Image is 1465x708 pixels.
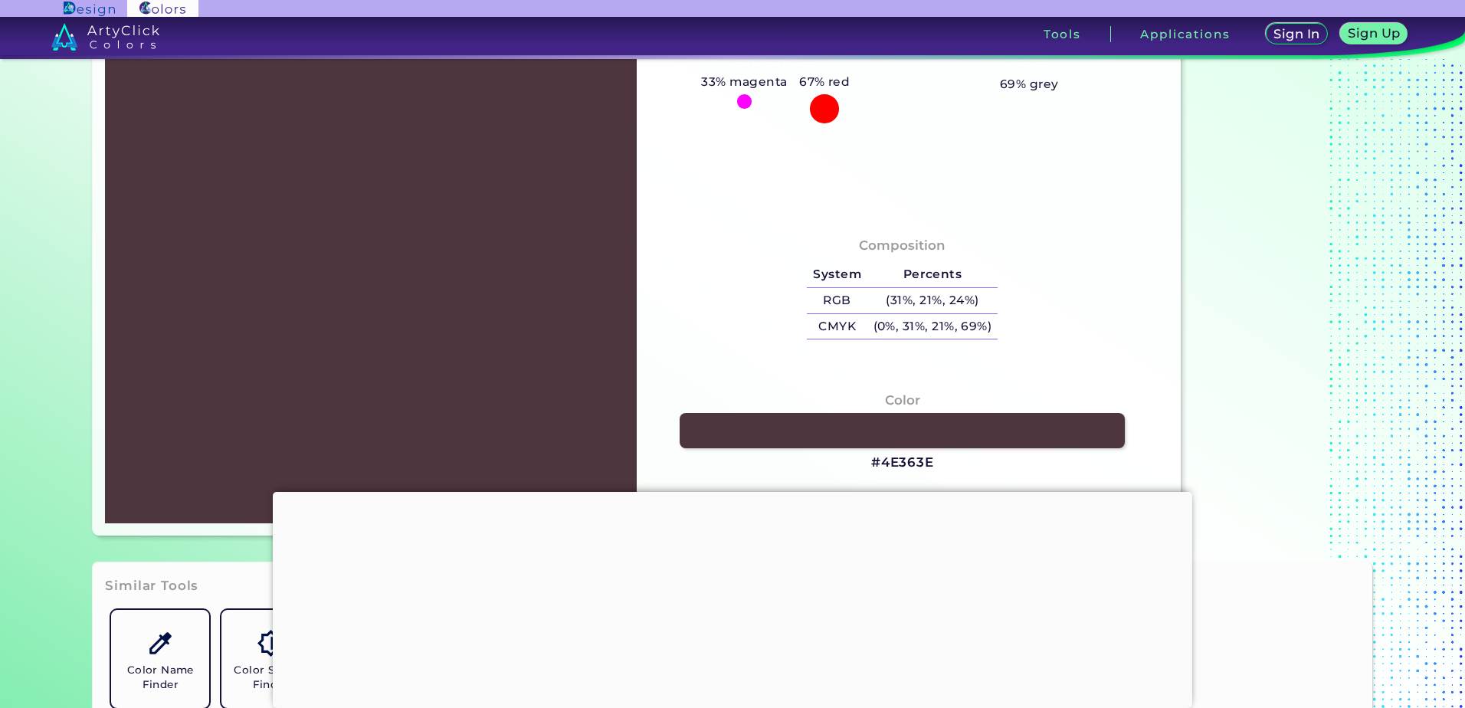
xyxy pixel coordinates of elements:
h5: Sign Up [1350,28,1398,39]
a: Sign Up [1344,25,1404,44]
h5: CMYK [807,314,867,339]
h5: (0%, 31%, 21%, 69%) [867,314,998,339]
h5: Percents [867,262,998,287]
h3: #4E363E [871,454,934,472]
h3: Tools [1044,28,1081,40]
h4: Color [885,389,920,411]
img: logo_artyclick_colors_white.svg [51,23,159,51]
iframe: Advertisement [273,492,1192,704]
img: icon_color_name_finder.svg [147,630,174,657]
h5: RGB [807,288,867,313]
img: ArtyClick Design logo [64,2,115,16]
h5: 33% magenta [696,72,794,92]
h5: (31%, 21%, 24%) [867,288,998,313]
h5: 69% grey [1000,74,1059,94]
h5: Color Name Finder [117,663,203,692]
a: Sign In [1269,25,1326,44]
h5: 67% red [793,72,856,92]
h5: Sign In [1276,28,1318,40]
h4: Composition [859,234,946,257]
h5: Color Shades Finder [228,663,313,692]
h3: Similar Tools [105,577,198,595]
img: icon_color_shades.svg [257,630,284,657]
h3: Applications [1140,28,1230,40]
h5: System [807,262,867,287]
